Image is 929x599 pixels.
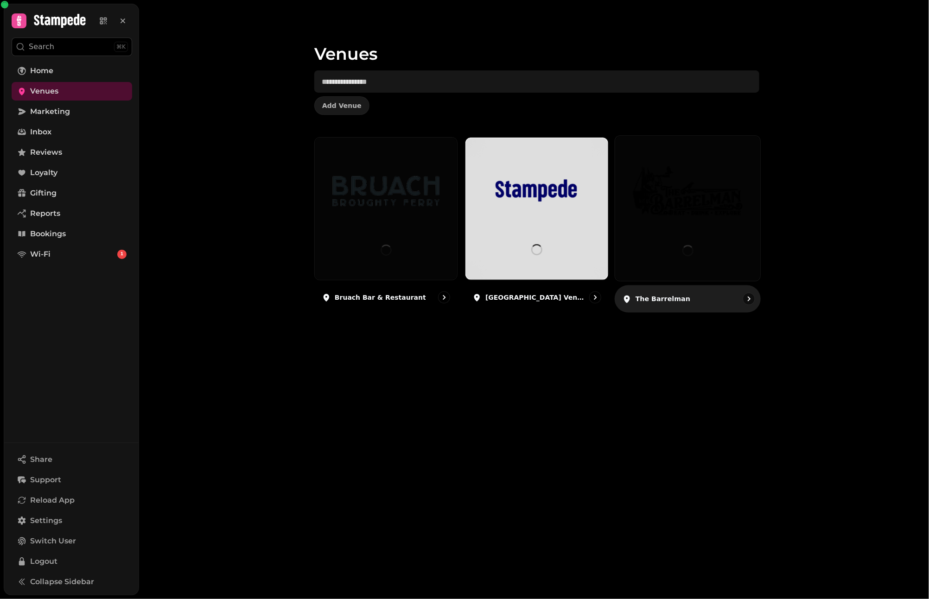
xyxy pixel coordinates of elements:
[30,515,62,526] span: Settings
[12,143,132,162] a: Reviews
[322,102,362,109] span: Add Venue
[12,102,132,121] a: Marketing
[30,454,52,465] span: Share
[12,552,132,571] button: Logout
[114,42,128,52] div: ⌘K
[30,576,94,587] span: Collapse Sidebar
[30,228,66,240] span: Bookings
[314,22,759,63] h1: Venues
[12,532,132,550] button: Switch User
[484,161,590,220] img: Fox Taverns venue
[744,294,753,303] svg: go to
[30,556,57,567] span: Logout
[12,573,132,591] button: Collapse Sidebar
[635,294,690,303] p: The Barrelman
[30,249,51,260] span: Wi-Fi
[12,82,132,101] a: Venues
[12,62,132,80] a: Home
[615,135,761,313] a: The BarrelmanThe Barrelman
[439,293,449,302] svg: go to
[465,137,608,311] a: Fox Taverns venue[GEOGRAPHIC_DATA] venue
[12,225,132,243] a: Bookings
[30,65,53,76] span: Home
[30,106,70,117] span: Marketing
[12,164,132,182] a: Loyalty
[30,495,75,506] span: Reload App
[30,474,61,486] span: Support
[12,450,132,469] button: Share
[12,38,132,56] button: Search⌘K
[12,123,132,141] a: Inbox
[332,161,439,221] img: Bruach Bar & Restaurant
[12,204,132,223] a: Reports
[30,126,51,138] span: Inbox
[30,147,62,158] span: Reviews
[30,86,58,97] span: Venues
[30,536,76,547] span: Switch User
[121,251,123,258] span: 1
[12,491,132,510] button: Reload App
[485,293,585,302] p: [GEOGRAPHIC_DATA] venue
[30,167,57,178] span: Loyalty
[633,160,742,221] img: The Barrelman
[12,184,132,202] a: Gifting
[30,188,57,199] span: Gifting
[314,96,369,115] button: Add Venue
[12,471,132,489] button: Support
[30,208,60,219] span: Reports
[29,41,54,52] p: Search
[335,293,426,302] p: Bruach Bar & Restaurant
[314,137,458,311] a: Bruach Bar & RestaurantBruach Bar & Restaurant
[12,511,132,530] a: Settings
[591,293,600,302] svg: go to
[12,245,132,264] a: Wi-Fi1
